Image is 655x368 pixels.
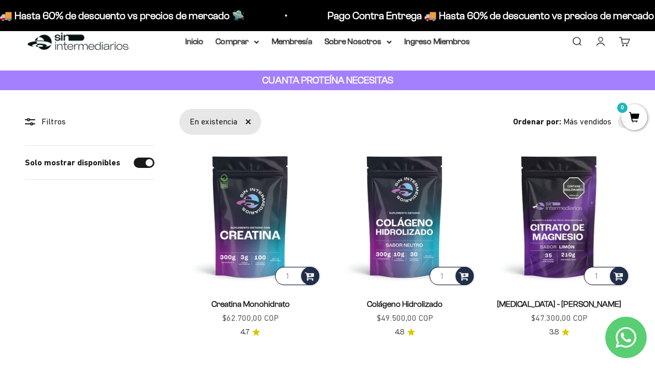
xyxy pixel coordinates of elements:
a: 3.83.8 de 5.0 estrellas [549,327,569,338]
a: [MEDICAL_DATA] - [PERSON_NAME] [497,300,621,308]
a: 0 [621,112,647,124]
sale-price: $49.500,00 COP [377,312,433,325]
div: Filtros [25,115,154,129]
span: 3.8 [549,327,559,338]
a: Creatina Monohidrato [211,300,290,308]
summary: Sobre Nosotros [324,35,392,48]
a: Ingreso Miembros [404,37,470,46]
mark: 0 [616,102,629,114]
span: 4.8 [395,327,404,338]
strong: CUANTA PROTEÍNA NECESITAS [262,75,393,86]
a: 4.84.8 de 5.0 estrellas [395,327,415,338]
span: Ordenar por: [513,115,561,129]
a: Inicio [185,37,203,46]
label: Solo mostrar disponibles [25,156,120,169]
button: Más vendidos [563,115,630,129]
a: Membresía [272,37,312,46]
div: En existencia [179,109,261,135]
sale-price: $62.700,00 COP [222,312,279,325]
a: 4.74.7 de 5.0 estrellas [240,327,260,338]
a: Colágeno Hidrolizado [367,300,443,308]
sale-price: $47.300,00 COP [531,312,588,325]
span: 4.7 [240,327,249,338]
summary: Comprar [216,35,259,48]
span: Más vendidos [563,115,611,129]
a: Quitar filtro «En existencia» [246,119,251,124]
